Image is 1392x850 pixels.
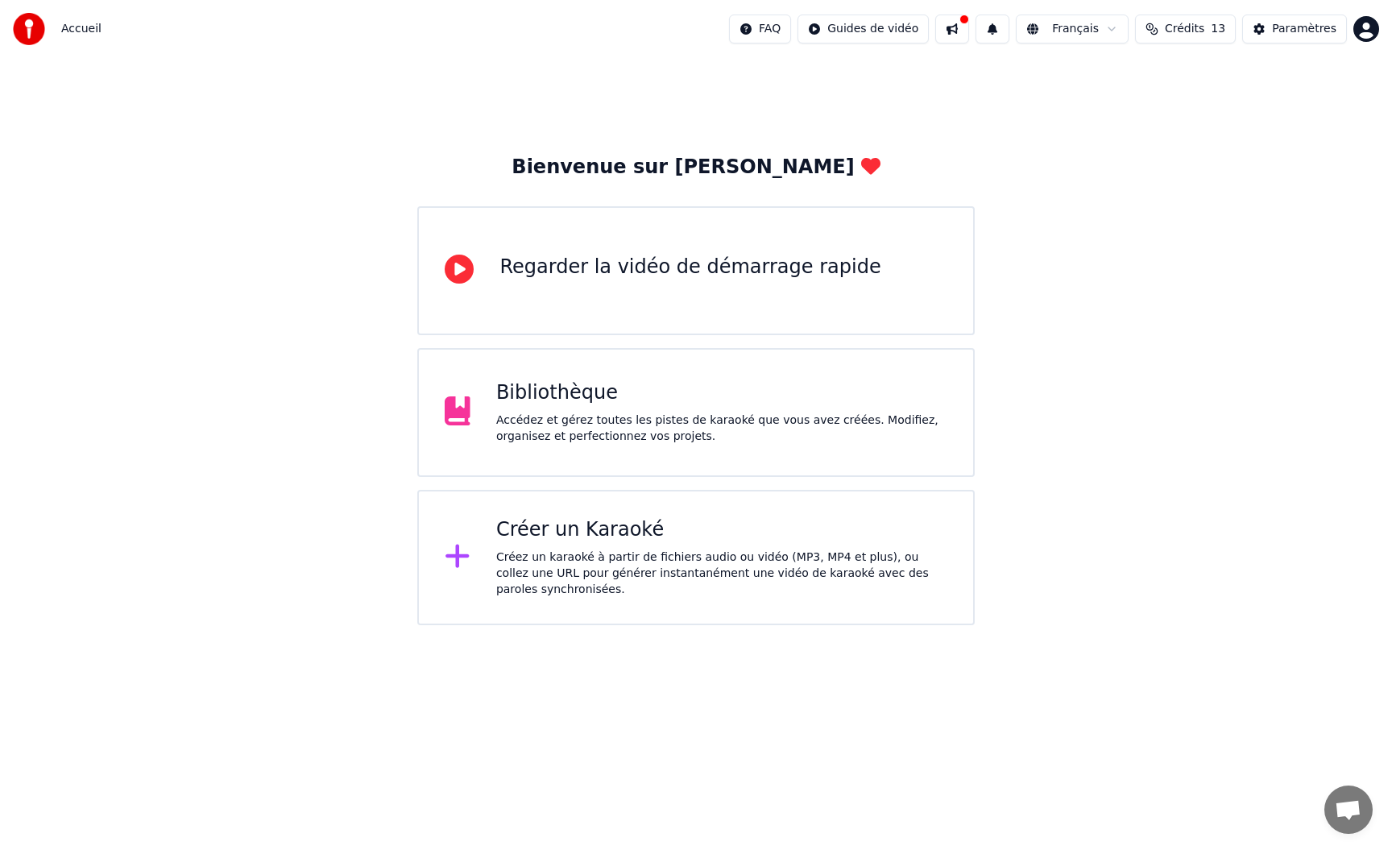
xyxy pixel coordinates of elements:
[1272,21,1336,37] div: Paramètres
[1135,15,1236,44] button: Crédits13
[496,413,947,445] div: Accédez et gérez toutes les pistes de karaoké que vous avez créées. Modifiez, organisez et perfec...
[496,380,947,406] div: Bibliothèque
[499,255,880,280] div: Regarder la vidéo de démarrage rapide
[496,549,947,598] div: Créez un karaoké à partir de fichiers audio ou vidéo (MP3, MP4 et plus), ou collez une URL pour g...
[512,155,880,180] div: Bienvenue sur [PERSON_NAME]
[496,517,947,543] div: Créer un Karaoké
[13,13,45,45] img: youka
[61,21,101,37] nav: breadcrumb
[1165,21,1204,37] span: Crédits
[1211,21,1225,37] span: 13
[1324,786,1373,834] div: Ouvrir le chat
[61,21,101,37] span: Accueil
[1242,15,1347,44] button: Paramètres
[729,15,791,44] button: FAQ
[797,15,929,44] button: Guides de vidéo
